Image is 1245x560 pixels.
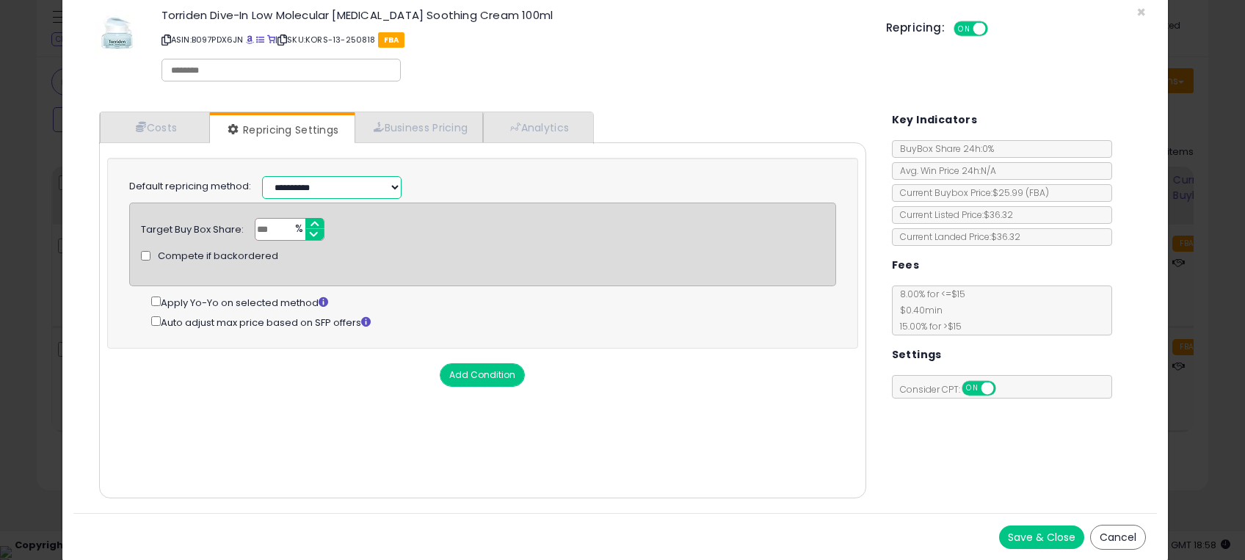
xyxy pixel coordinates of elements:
span: OFF [986,23,1009,35]
a: Business Pricing [355,112,483,142]
span: OFF [993,382,1017,395]
div: Target Buy Box Share: [141,218,244,237]
div: Auto adjust max price based on SFP offers [151,313,836,330]
h5: Key Indicators [892,111,978,129]
span: ( FBA ) [1026,186,1049,199]
h5: Repricing: [886,22,945,34]
a: Repricing Settings [210,115,354,145]
span: ON [963,382,981,395]
span: Current Listed Price: $36.32 [893,208,1013,221]
a: BuyBox page [246,34,254,46]
span: 8.00 % for <= $15 [893,288,965,332]
span: % [286,219,310,241]
h5: Settings [892,346,942,364]
span: BuyBox Share 24h: 0% [893,142,994,155]
span: Current Landed Price: $36.32 [893,230,1020,243]
label: Default repricing method: [129,180,251,194]
button: Cancel [1090,525,1146,550]
span: FBA [378,32,405,48]
img: 31Wer8OT+AL._SL60_.jpg [95,10,139,54]
span: ON [955,23,973,35]
h3: Torriden Dive-In Low Molecular [MEDICAL_DATA] Soothing Cream 100ml [161,10,865,21]
p: ASIN: B097PDX6JN | SKU: KORS-13-250818 [161,28,865,51]
span: Current Buybox Price: [893,186,1049,199]
span: Consider CPT: [893,383,1015,396]
span: $25.99 [992,186,1049,199]
a: Your listing only [267,34,275,46]
span: Avg. Win Price 24h: N/A [893,164,996,177]
a: All offer listings [256,34,264,46]
button: Add Condition [440,363,525,387]
button: Save & Close [999,526,1084,549]
a: Costs [100,112,210,142]
span: Compete if backordered [158,250,278,263]
span: × [1136,1,1146,23]
h5: Fees [892,256,920,274]
a: Analytics [483,112,592,142]
span: 15.00 % for > $15 [893,320,962,332]
div: Apply Yo-Yo on selected method [151,294,836,310]
span: $0.40 min [893,304,943,316]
